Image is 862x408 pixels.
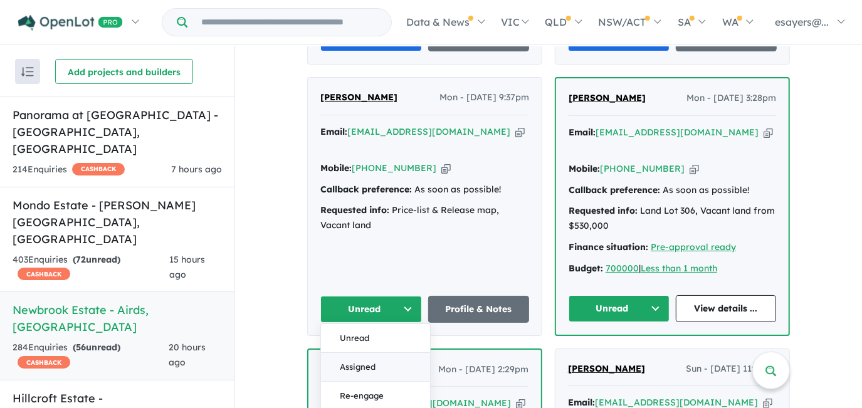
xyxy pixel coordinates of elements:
button: Unread [320,296,422,323]
span: CASHBACK [72,163,125,175]
span: 7 hours ago [171,164,222,175]
span: 72 [76,254,86,265]
a: [PHONE_NUMBER] [352,162,436,174]
span: [PERSON_NAME] [320,92,397,103]
span: [PERSON_NAME] [568,363,645,374]
strong: Requested info: [569,205,638,216]
input: Try estate name, suburb, builder or developer [190,9,389,36]
button: Copy [690,162,699,175]
span: CASHBACK [18,356,70,369]
button: Add projects and builders [55,59,193,84]
strong: Requested info: [320,204,389,216]
span: Mon - [DATE] 9:37pm [439,90,529,105]
div: | [569,261,776,276]
strong: ( unread) [73,254,120,265]
h5: Mondo Estate - [PERSON_NAME][GEOGRAPHIC_DATA] , [GEOGRAPHIC_DATA] [13,197,222,248]
a: 700000 [606,263,639,274]
button: Copy [764,126,773,139]
div: Price-list & Release map, Vacant land [320,203,529,233]
h5: Panorama at [GEOGRAPHIC_DATA] - [GEOGRAPHIC_DATA] , [GEOGRAPHIC_DATA] [13,107,222,157]
a: [PERSON_NAME] [320,90,397,105]
strong: Callback preference: [569,184,660,196]
a: Less than 1 month [641,263,717,274]
strong: Budget: [569,263,603,274]
img: Openlot PRO Logo White [18,15,123,31]
strong: Mobile: [569,163,600,174]
a: [PERSON_NAME] [569,91,646,106]
a: [EMAIL_ADDRESS][DOMAIN_NAME] [596,127,759,138]
strong: Email: [569,127,596,138]
button: Assigned [321,353,430,382]
div: 284 Enquir ies [13,340,169,370]
strong: Finance situation: [569,241,648,253]
a: [EMAIL_ADDRESS][DOMAIN_NAME] [347,126,510,137]
span: 15 hours ago [170,254,206,280]
strong: Callback preference: [320,184,412,195]
div: Land Lot 306, Vacant land from $530,000 [569,204,776,234]
a: Profile & Notes [428,296,530,323]
span: CASHBACK [18,268,70,280]
span: Sun - [DATE] 11:16pm [686,362,777,377]
a: [PERSON_NAME] [568,362,645,377]
a: Pre-approval ready [651,241,736,253]
strong: ( unread) [73,342,120,353]
span: [PERSON_NAME] [569,92,646,103]
button: Unread [321,324,430,353]
a: View details ... [676,295,777,322]
span: Mon - [DATE] 2:29pm [438,362,528,377]
a: [EMAIL_ADDRESS][DOMAIN_NAME] [595,397,758,408]
span: Mon - [DATE] 3:28pm [686,91,776,106]
div: As soon as possible! [320,182,529,197]
button: Copy [515,125,525,139]
div: 403 Enquir ies [13,253,170,283]
a: [PHONE_NUMBER] [600,163,685,174]
strong: Mobile: [320,162,352,174]
button: Unread [569,295,670,322]
span: esayers@... [775,16,829,28]
h5: Newbrook Estate - Airds , [GEOGRAPHIC_DATA] [13,301,222,335]
button: Copy [441,162,451,175]
strong: Email: [568,397,595,408]
div: As soon as possible! [569,183,776,198]
img: sort.svg [21,67,34,76]
span: 20 hours ago [169,342,206,368]
strong: Email: [320,126,347,137]
div: 214 Enquir ies [13,162,125,177]
span: 56 [76,342,86,353]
